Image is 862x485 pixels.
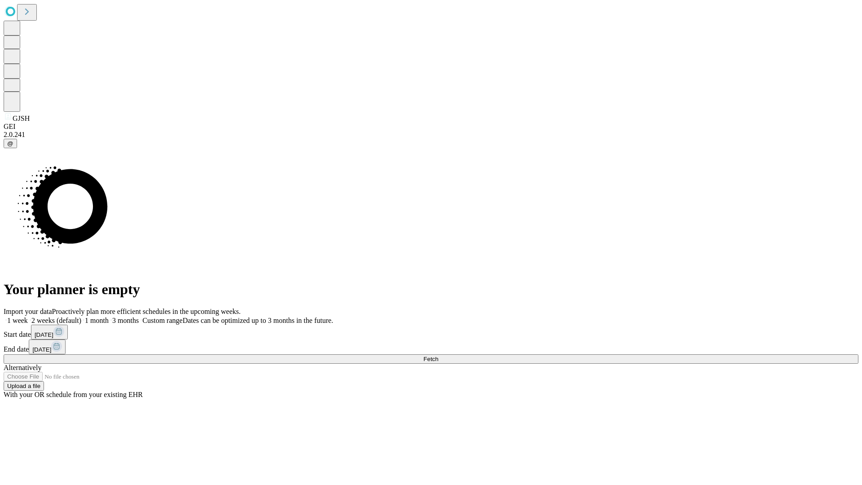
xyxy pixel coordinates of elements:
div: GEI [4,123,858,131]
div: End date [4,339,858,354]
span: Import your data [4,308,52,315]
span: Dates can be optimized up to 3 months in the future. [183,317,333,324]
span: [DATE] [35,331,53,338]
span: With your OR schedule from your existing EHR [4,391,143,398]
button: @ [4,139,17,148]
span: 3 months [112,317,139,324]
div: Start date [4,325,858,339]
button: [DATE] [29,339,66,354]
h1: Your planner is empty [4,281,858,298]
span: Proactively plan more efficient schedules in the upcoming weeks. [52,308,241,315]
span: @ [7,140,13,147]
div: 2.0.241 [4,131,858,139]
button: [DATE] [31,325,68,339]
span: [DATE] [32,346,51,353]
button: Fetch [4,354,858,364]
span: 1 month [85,317,109,324]
span: 2 weeks (default) [31,317,81,324]
span: 1 week [7,317,28,324]
span: Fetch [423,356,438,362]
span: GJSH [13,115,30,122]
span: Custom range [142,317,182,324]
span: Alternatively [4,364,41,371]
button: Upload a file [4,381,44,391]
